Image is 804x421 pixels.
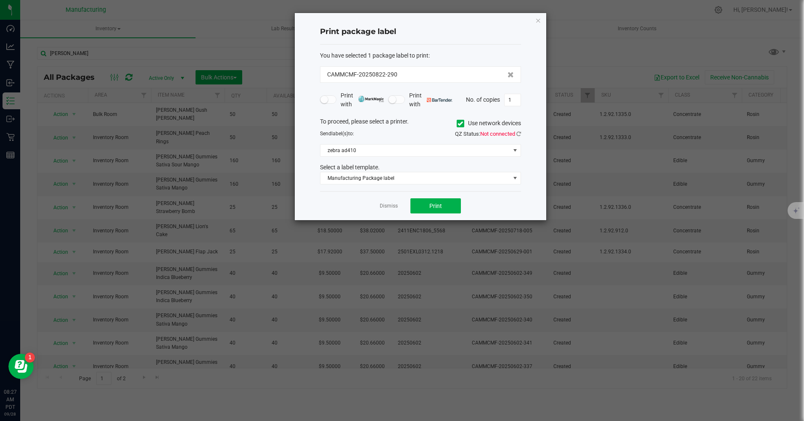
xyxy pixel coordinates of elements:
iframe: Resource center [8,354,34,379]
span: You have selected 1 package label to print [320,52,428,59]
button: Print [410,198,461,213]
span: Print with [341,91,384,109]
iframe: Resource center unread badge [25,353,35,363]
img: bartender.png [427,98,452,102]
span: zebra ad410 [320,145,510,156]
a: Dismiss [380,203,398,210]
div: Select a label template. [314,163,527,172]
div: : [320,51,521,60]
span: QZ Status: [455,131,521,137]
span: Not connected [480,131,515,137]
label: Use network devices [457,119,521,128]
span: CAMMCMF-20250822-290 [327,70,397,79]
h4: Print package label [320,26,521,37]
span: Print [429,203,442,209]
span: Print with [409,91,452,109]
span: No. of copies [466,96,500,103]
span: Manufacturing Package label [320,172,510,184]
div: To proceed, please select a printer. [314,117,527,130]
img: mark_magic_cybra.png [358,96,384,102]
span: Send to: [320,131,354,137]
span: label(s) [331,131,348,137]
